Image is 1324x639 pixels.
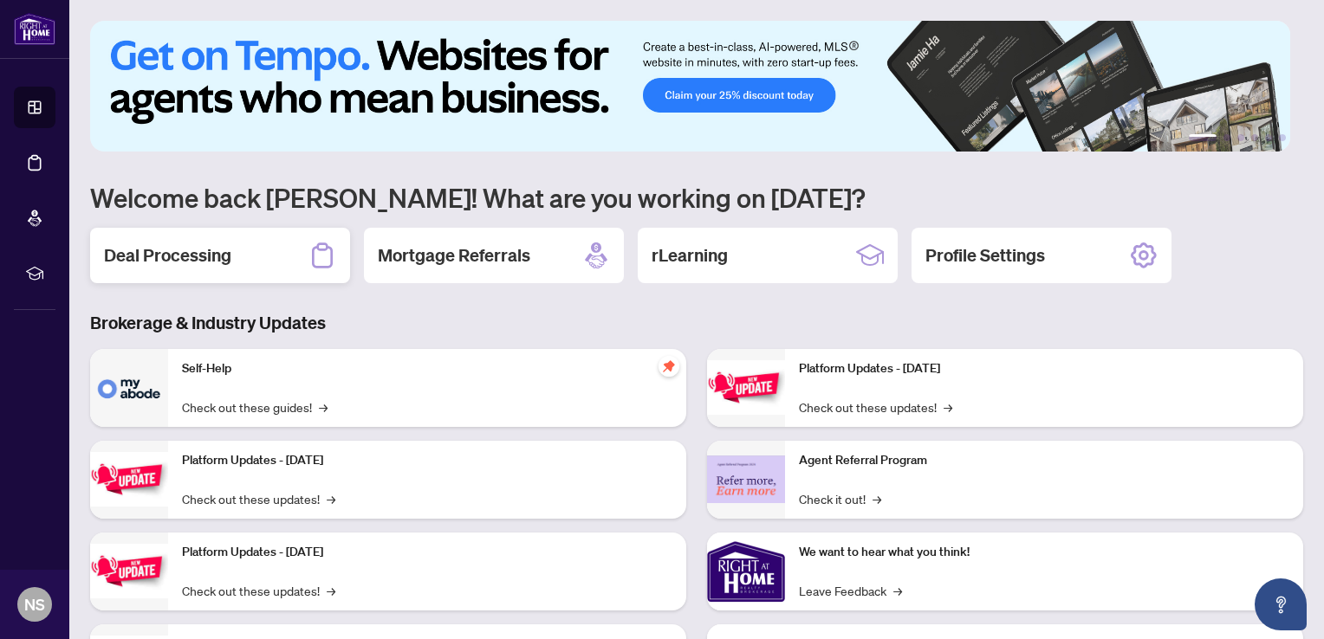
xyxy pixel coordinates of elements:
img: Agent Referral Program [707,455,785,503]
img: Platform Updates - September 16, 2025 [90,452,168,507]
h2: Deal Processing [104,243,231,268]
span: → [893,581,902,600]
p: We want to hear what you think! [799,543,1289,562]
img: Platform Updates - July 21, 2025 [90,544,168,598]
button: 3 [1237,134,1244,141]
a: Check out these updates!→ [182,581,335,600]
p: Platform Updates - [DATE] [799,359,1289,378]
span: → [873,489,881,508]
button: 1 [1189,134,1217,141]
button: 5 [1265,134,1272,141]
h3: Brokerage & Industry Updates [90,311,1303,335]
p: Self-Help [182,359,672,378]
p: Platform Updates - [DATE] [182,451,672,470]
h1: Welcome back [PERSON_NAME]! What are you working on [DATE]? [90,181,1303,214]
a: Leave Feedback→ [799,581,902,600]
h2: Profile Settings [925,243,1045,268]
p: Agent Referral Program [799,451,1289,470]
img: We want to hear what you think! [707,532,785,610]
p: Platform Updates - [DATE] [182,543,672,562]
button: 4 [1251,134,1258,141]
a: Check out these guides!→ [182,397,328,416]
h2: rLearning [652,243,728,268]
img: logo [14,13,55,45]
img: Self-Help [90,349,168,427]
img: Slide 0 [90,21,1290,152]
a: Check out these updates!→ [182,489,335,508]
button: 2 [1223,134,1230,141]
img: Platform Updates - June 23, 2025 [707,360,785,415]
a: Check out these updates!→ [799,397,952,416]
span: → [327,581,335,600]
button: 6 [1279,134,1286,141]
a: Check it out!→ [799,489,881,508]
span: → [944,397,952,416]
h2: Mortgage Referrals [378,243,530,268]
span: pushpin [659,356,679,377]
button: Open asap [1255,578,1307,630]
span: → [327,489,335,508]
span: NS [24,592,45,616]
span: → [319,397,328,416]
